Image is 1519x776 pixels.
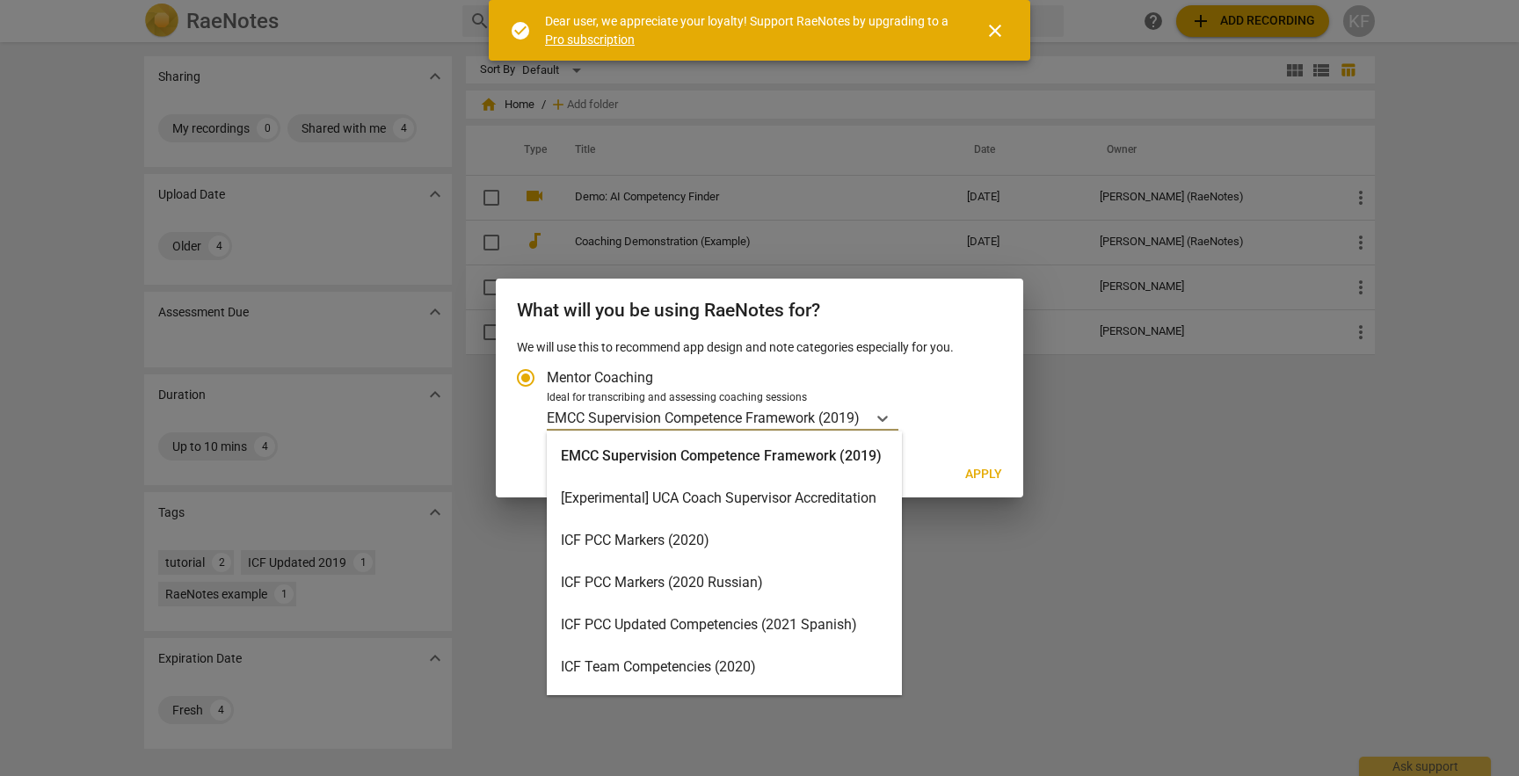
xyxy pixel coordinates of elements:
div: ICF PCC Markers (2020) [547,519,902,562]
span: Apply [965,466,1002,483]
div: Ideal for transcribing and assessing coaching sessions [547,390,997,406]
h2: What will you be using RaeNotes for? [517,300,1002,322]
p: We will use this to recommend app design and note categories especially for you. [517,338,1002,357]
div: Dear user, we appreciate your loyalty! Support RaeNotes by upgrading to a [545,12,953,48]
button: Close [974,10,1016,52]
div: EMCC Supervision Competence Framework (2019) [547,435,902,477]
p: EMCC Supervision Competence Framework (2019) [547,408,860,428]
span: close [985,20,1006,41]
span: check_circle [510,20,531,41]
input: Ideal for transcribing and assessing coaching sessionsEMCC Supervision Competence Framework (2019) [861,410,865,426]
div: [Experimental] UCA Coach Supervisor Accreditation [547,477,902,519]
button: Apply [951,459,1016,490]
div: ICF Team Competencies (2020) [547,646,902,688]
div: Account type [517,357,1002,432]
a: Pro subscription [545,33,635,47]
div: ICF Updated Competencies (2019 Japanese) [547,688,902,730]
span: Mentor Coaching [547,367,653,388]
div: ICF PCC Markers (2020 Russian) [547,562,902,604]
div: ICF PCC Updated Competencies (2021 Spanish) [547,604,902,646]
